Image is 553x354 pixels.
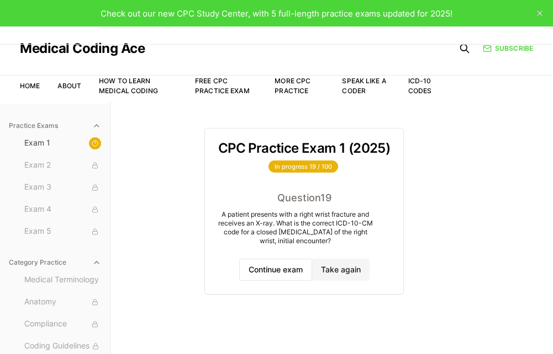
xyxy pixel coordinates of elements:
div: A patient presents with a right wrist fracture and receives an X-ray. What is the correct ICD-10-... [218,210,373,245]
button: Practice Exams [4,117,106,135]
button: Exam 4 [20,201,106,218]
button: Exam 1 [20,135,106,152]
button: Category Practice [4,254,106,271]
span: Exam 1 [24,137,101,149]
a: How to Learn Medical Coding [99,77,158,95]
button: Continue exam [239,259,312,281]
button: Exam 2 [20,157,106,174]
span: Anatomy [24,296,101,308]
span: Exam 5 [24,226,101,238]
button: Anatomy [20,293,106,311]
span: Medical Terminology [24,274,101,286]
span: Exam 2 [24,159,101,171]
button: Compliance [20,315,106,333]
button: Take again [312,259,370,281]
a: Speak Like a Coder [342,77,386,95]
a: Home [20,82,40,90]
span: Check out our new CPC Study Center, with 5 full-length practice exams updated for 2025! [101,8,452,19]
a: Free CPC Practice Exam [195,77,250,95]
span: Exam 3 [24,181,101,194]
div: In progress 19 / 100 [268,160,338,173]
a: More CPC Practice [275,77,310,95]
span: Compliance [24,318,101,330]
div: Question 19 [218,190,390,206]
button: Medical Terminology [20,271,106,289]
button: Exam 5 [20,223,106,240]
span: Exam 4 [24,203,101,216]
a: Subscribe [483,44,533,53]
h3: CPC Practice Exam 1 (2025) [218,142,390,155]
button: Exam 3 [20,179,106,196]
a: About [57,82,81,90]
span: Coding Guidelines [24,340,101,352]
a: Medical Coding Ace [20,42,145,55]
button: close [531,4,549,22]
a: ICD-10 Codes [408,77,432,95]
